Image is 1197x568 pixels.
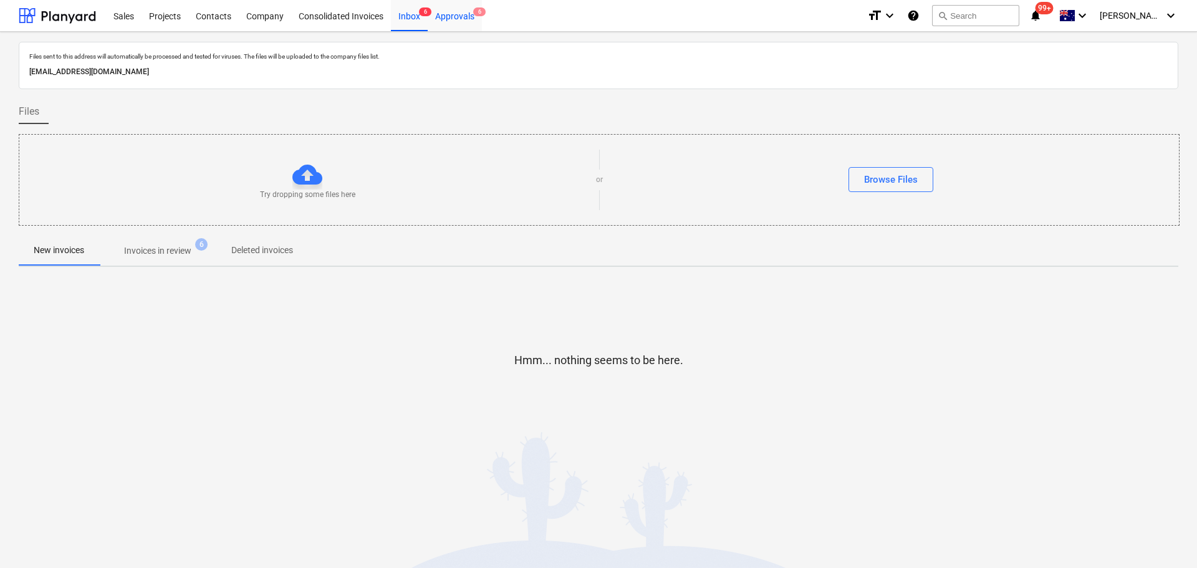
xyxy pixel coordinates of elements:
button: Search [932,5,1019,26]
iframe: Chat Widget [1135,508,1197,568]
span: Files [19,104,39,119]
p: Files sent to this address will automatically be processed and tested for viruses. The files will... [29,52,1168,60]
i: format_size [867,8,882,23]
div: Try dropping some files hereorBrowse Files [19,134,1180,226]
span: 6 [195,238,208,251]
i: keyboard_arrow_down [1163,8,1178,23]
button: Browse Files [848,167,933,192]
p: Hmm... nothing seems to be here. [514,353,683,368]
i: Knowledge base [907,8,920,23]
i: keyboard_arrow_down [1075,8,1090,23]
i: keyboard_arrow_down [882,8,897,23]
span: 6 [473,7,486,16]
p: New invoices [34,244,84,257]
span: 6 [419,7,431,16]
p: Invoices in review [124,244,191,258]
div: Browse Files [864,171,918,188]
span: search [938,11,948,21]
p: or [596,175,603,185]
p: Try dropping some files here [260,190,355,200]
p: [EMAIL_ADDRESS][DOMAIN_NAME] [29,65,1168,79]
p: Deleted invoices [231,244,293,257]
span: 99+ [1036,2,1054,14]
i: notifications [1029,8,1042,23]
span: [PERSON_NAME] [1100,11,1162,21]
